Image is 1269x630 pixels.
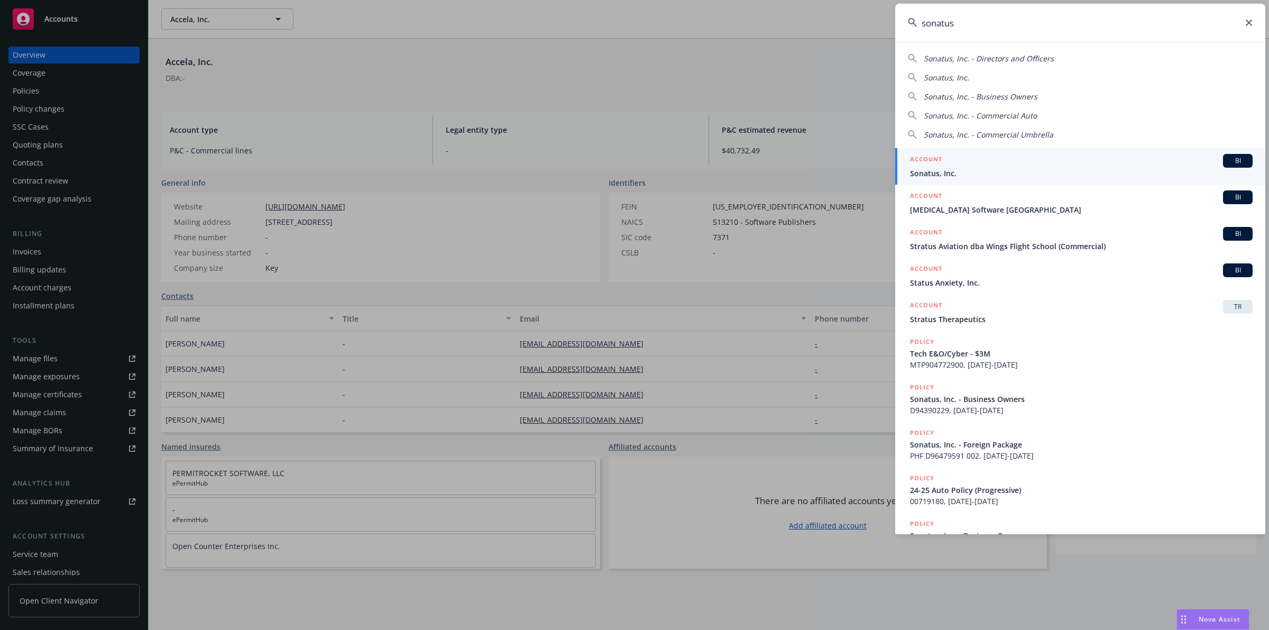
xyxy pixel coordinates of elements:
span: Tech E&O/Cyber - $3M [910,348,1253,359]
span: Sonatus, Inc. [924,72,969,83]
div: Drag to move [1177,609,1190,629]
h5: POLICY [910,382,934,392]
span: Sonatus, Inc. [910,168,1253,179]
span: BI [1227,156,1248,166]
span: Sonatus, Inc. - Foreign Package [910,439,1253,450]
span: Stratus Therapeutics [910,314,1253,325]
span: 00719180, [DATE]-[DATE] [910,496,1253,507]
a: ACCOUNTBIStatus Anxiety, Inc. [895,258,1265,294]
h5: ACCOUNT [910,227,942,240]
a: ACCOUNTBI[MEDICAL_DATA] Software [GEOGRAPHIC_DATA] [895,185,1265,221]
span: Sonatus, Inc. - Directors and Officers [924,53,1054,63]
a: POLICYSonatus, Inc. - Foreign PackagePHF D96479591 002, [DATE]-[DATE] [895,422,1265,467]
span: Status Anxiety, Inc. [910,277,1253,288]
h5: POLICY [910,473,934,483]
a: POLICY24-25 Auto Policy (Progressive)00719180, [DATE]-[DATE] [895,467,1265,513]
span: Sonatus, Inc. - Business Owners [910,394,1253,405]
a: ACCOUNTBIStratus Aviation dba Wings Flight School (Commercial) [895,221,1265,258]
span: Sonatus, Inc. - Business Owners [910,530,1253,541]
span: Stratus Aviation dba Wings Flight School (Commercial) [910,241,1253,252]
h5: ACCOUNT [910,154,942,167]
span: [MEDICAL_DATA] Software [GEOGRAPHIC_DATA] [910,204,1253,215]
span: PHF D96479591 002, [DATE]-[DATE] [910,450,1253,461]
span: 24-25 Auto Policy (Progressive) [910,485,1253,496]
span: Sonatus, Inc. - Commercial Auto [924,111,1037,121]
span: BI [1227,266,1248,275]
span: Nova Assist [1199,615,1240,624]
h5: POLICY [910,427,934,438]
h5: POLICY [910,336,934,347]
span: Sonatus, Inc. - Commercial Umbrella [924,130,1053,140]
a: POLICYSonatus, Inc. - Business OwnersD94390229, [DATE]-[DATE] [895,376,1265,422]
span: TR [1227,302,1248,312]
span: BI [1227,229,1248,239]
a: POLICYTech E&O/Cyber - $3MMTP904772900, [DATE]-[DATE] [895,331,1265,376]
a: ACCOUNTBISonatus, Inc. [895,148,1265,185]
button: Nova Assist [1176,609,1249,630]
input: Search... [895,4,1265,42]
h5: POLICY [910,518,934,529]
h5: ACCOUNT [910,300,942,313]
span: Sonatus, Inc. - Business Owners [924,92,1037,102]
span: BI [1227,193,1248,202]
span: MTP904772900, [DATE]-[DATE] [910,359,1253,370]
h5: ACCOUNT [910,263,942,276]
span: D94390229, [DATE]-[DATE] [910,405,1253,416]
h5: ACCOUNT [910,190,942,203]
a: POLICYSonatus, Inc. - Business Owners [895,513,1265,558]
a: ACCOUNTTRStratus Therapeutics [895,294,1265,331]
